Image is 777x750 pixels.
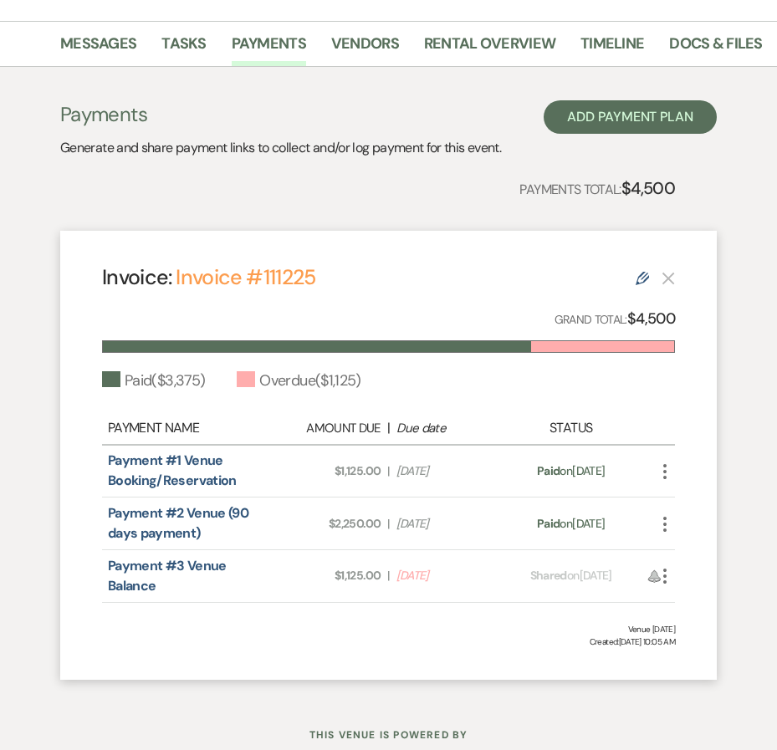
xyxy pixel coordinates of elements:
span: Paid [537,516,560,531]
div: on [DATE] [501,462,642,480]
a: Payments [232,32,306,66]
a: Tasks [161,32,206,66]
div: | [276,418,501,438]
a: Invoice #111225 [176,263,315,291]
a: Timeline [580,32,644,66]
span: [DATE] [396,462,492,480]
div: on [DATE] [501,515,642,533]
span: $1,125.00 [285,567,381,584]
a: Docs & Files [669,32,762,66]
div: Status [501,418,642,438]
div: Amount Due [285,419,381,438]
p: Grand Total: [555,307,676,331]
span: [DATE] [396,515,492,533]
span: [DATE] [396,567,492,584]
span: $2,250.00 [285,515,381,533]
h3: Payments [60,100,501,129]
div: Payment Name [108,418,276,438]
div: Due date [396,419,492,438]
div: Venue [DATE] [102,623,675,635]
div: Overdue ( $1,125 ) [237,370,360,392]
p: Payments Total: [519,175,675,202]
span: | [387,515,389,533]
strong: $4,500 [627,309,675,329]
span: $1,125.00 [285,462,381,480]
span: Paid [537,463,560,478]
a: Rental Overview [424,32,555,66]
p: Generate and share payment links to collect and/or log payment for this event. [60,137,501,159]
div: Paid ( $3,375 ) [102,370,205,392]
a: Payment #3 Venue Balance [108,557,227,594]
a: Payment #2 Venue (90 days payment) [108,504,248,542]
span: | [387,462,389,480]
span: | [387,567,389,584]
h4: Invoice: [102,263,316,292]
a: Vendors [331,32,399,66]
span: Shared [530,568,567,583]
strong: $4,500 [621,177,675,199]
a: Messages [60,32,136,66]
button: This payment plan cannot be deleted because it contains links that have been paid through Weven’s... [662,271,675,285]
button: Add Payment Plan [544,100,717,134]
a: Payment #1 Venue Booking/Reservation [108,452,237,489]
span: Created: [DATE] 10:05 AM [102,635,675,648]
div: on [DATE] [501,567,642,584]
